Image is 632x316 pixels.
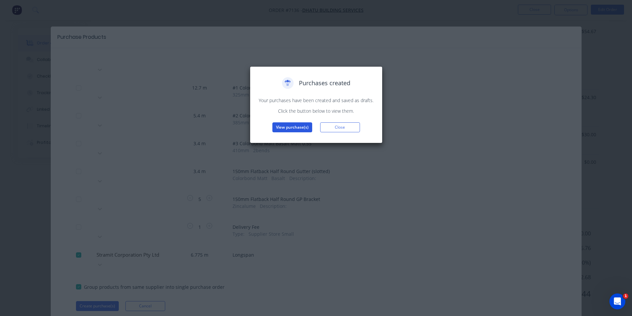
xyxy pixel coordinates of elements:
[623,293,628,299] span: 1
[299,79,350,88] span: Purchases created
[609,293,625,309] iframe: Intercom live chat
[257,107,376,114] p: Click the button below to view them.
[272,122,312,132] button: View purchase(s)
[257,97,376,104] p: Your purchases have been created and saved as drafts.
[320,122,360,132] button: Close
